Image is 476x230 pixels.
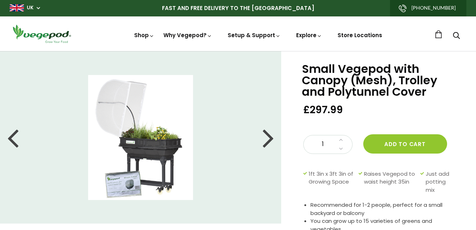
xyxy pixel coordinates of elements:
[453,32,460,40] a: Search
[302,63,458,97] h1: Small Vegepod with Canopy (Mesh), Trolley and Polytunnel Cover
[426,170,455,194] span: Just add potting mix
[10,4,24,11] img: gb_large.png
[134,31,154,39] a: Shop
[337,135,345,145] a: Increase quantity by 1
[309,170,355,194] span: 1ft 3in x 3ft 3in of Growing Space
[228,31,280,39] a: Setup & Support
[88,75,193,200] img: Small Vegepod with Canopy (Mesh), Trolley and Polytunnel Cover
[296,31,322,39] a: Explore
[27,4,34,11] a: UK
[363,134,447,154] button: Add to cart
[338,31,382,39] a: Store Locations
[310,201,458,217] li: Recommended for 1-2 people, perfect for a small backyard or balcony
[311,140,335,149] span: 1
[337,144,345,154] a: Decrease quantity by 1
[163,31,212,39] a: Why Vegepod?
[303,103,343,116] span: £297.99
[364,170,416,194] span: Raises Vegepod to waist height 35in
[10,24,74,44] img: Vegepod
